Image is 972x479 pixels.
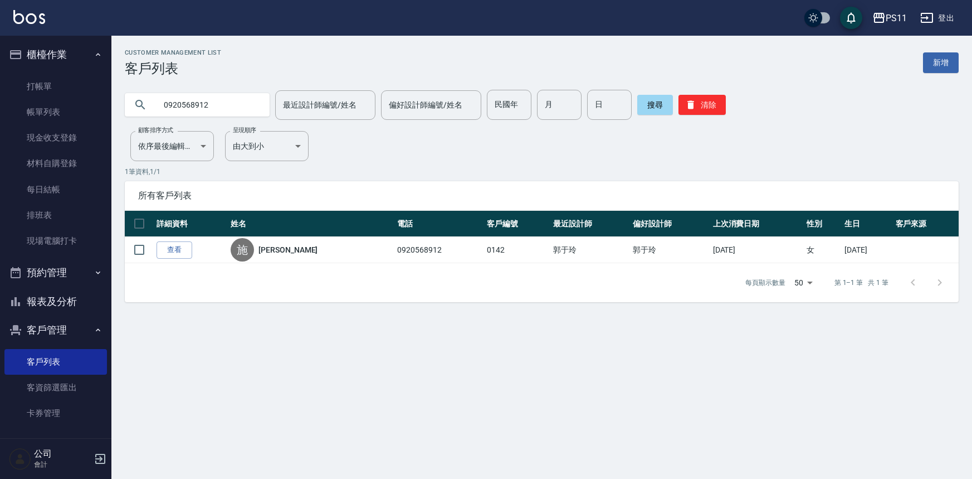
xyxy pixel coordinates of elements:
[125,49,221,56] h2: Customer Management List
[745,278,785,288] p: 每頁顯示數量
[710,237,804,263] td: [DATE]
[4,125,107,151] a: 現金收支登錄
[9,448,31,470] img: Person
[13,10,45,24] img: Logo
[4,177,107,202] a: 每日結帳
[228,211,394,237] th: 姓名
[484,211,550,237] th: 客戶編號
[138,126,173,134] label: 顧客排序方式
[868,7,911,30] button: PS11
[637,95,673,115] button: 搜尋
[842,211,892,237] th: 生日
[4,151,107,176] a: 材料自購登錄
[678,95,726,115] button: 清除
[156,90,261,120] input: 搜尋關鍵字
[4,375,107,400] a: 客資篩選匯出
[125,167,959,177] p: 1 筆資料, 1 / 1
[157,241,192,259] a: 查看
[834,278,888,288] p: 第 1–1 筆 共 1 筆
[4,74,107,99] a: 打帳單
[4,202,107,228] a: 排班表
[4,228,107,254] a: 現場電腦打卡
[916,8,959,28] button: 登出
[4,349,107,375] a: 客戶列表
[34,448,91,459] h5: 公司
[394,237,484,263] td: 0920568912
[138,190,945,201] span: 所有客戶列表
[630,211,710,237] th: 偏好設計師
[125,61,221,76] h3: 客戶列表
[804,211,842,237] th: 性別
[790,268,817,298] div: 50
[804,237,842,263] td: 女
[550,211,630,237] th: 最近設計師
[630,237,710,263] td: 郭于玲
[842,237,892,263] td: [DATE]
[4,431,107,460] button: 行銷工具
[394,211,484,237] th: 電話
[4,99,107,125] a: 帳單列表
[4,400,107,426] a: 卡券管理
[130,131,214,161] div: 依序最後編輯時間
[258,244,318,255] a: [PERSON_NAME]
[923,52,959,73] a: 新增
[233,126,256,134] label: 呈現順序
[225,131,309,161] div: 由大到小
[893,211,959,237] th: 客戶來源
[886,11,907,25] div: PS11
[550,237,630,263] td: 郭于玲
[710,211,804,237] th: 上次消費日期
[154,211,228,237] th: 詳細資料
[4,40,107,69] button: 櫃檯作業
[231,238,254,262] div: 施
[34,459,91,470] p: 會計
[4,287,107,316] button: 報表及分析
[4,258,107,287] button: 預約管理
[840,7,862,29] button: save
[4,316,107,345] button: 客戶管理
[484,237,550,263] td: 0142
